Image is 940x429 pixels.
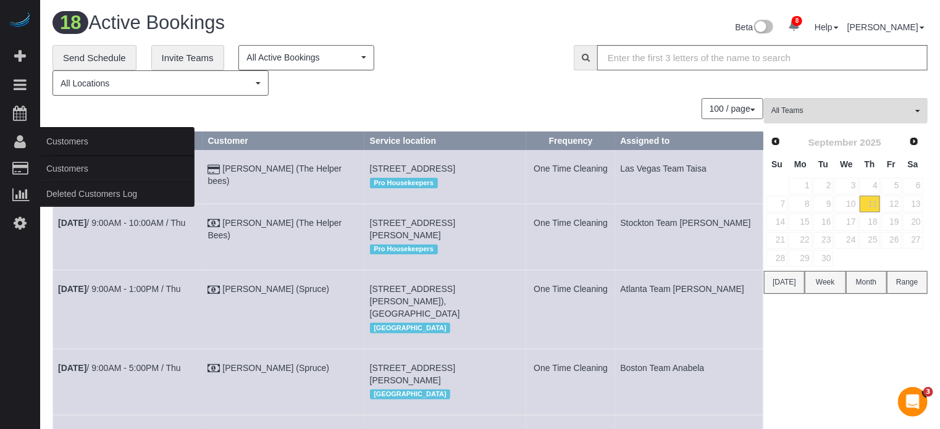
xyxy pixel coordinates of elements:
[794,159,807,169] span: Monday
[813,250,834,267] a: 30
[526,204,615,270] td: Frequency
[58,363,86,373] b: [DATE]
[702,98,763,119] nav: Pagination navigation
[40,156,195,207] ul: Customers
[764,98,928,117] ol: All Teams
[771,159,783,169] span: Sunday
[222,284,329,294] a: [PERSON_NAME] (Spruce)
[813,178,834,194] a: 2
[782,12,806,40] a: 8
[203,349,364,415] td: Customer
[898,387,928,417] iframe: Intercom live chat
[753,20,773,36] img: New interface
[53,204,203,270] td: Schedule date
[834,232,858,249] a: 24
[766,214,787,230] a: 14
[771,136,781,146] span: Prev
[860,178,880,194] a: 4
[370,363,455,385] span: [STREET_ADDRESS][PERSON_NAME]
[771,106,912,116] span: All Teams
[58,218,86,228] b: [DATE]
[597,45,928,70] input: Enter the first 3 letters of the name to search
[808,137,858,148] span: September
[834,178,858,194] a: 3
[903,178,923,194] a: 6
[766,196,787,212] a: 7
[52,45,136,71] a: Send Schedule
[370,241,521,257] div: Location
[789,232,812,249] a: 22
[615,132,763,150] th: Assigned to
[40,181,195,206] a: Deleted Customers Log
[364,132,526,150] th: Service location
[908,159,918,169] span: Saturday
[370,175,521,191] div: Location
[364,150,526,204] td: Service location
[860,137,881,148] span: 2025
[370,284,460,319] span: [STREET_ADDRESS][PERSON_NAME]), [GEOGRAPHIC_DATA]
[615,270,763,349] td: Assigned to
[208,219,220,228] i: Check Payment
[909,136,919,146] span: Next
[860,196,880,212] a: 11
[860,214,880,230] a: 18
[847,22,925,32] a: [PERSON_NAME]
[702,98,763,119] button: 100 / page
[208,364,220,373] i: Check Payment
[151,45,224,71] a: Invite Teams
[766,232,787,249] a: 21
[53,349,203,415] td: Schedule date
[766,250,787,267] a: 28
[846,271,887,294] button: Month
[865,159,875,169] span: Thursday
[58,284,181,294] a: [DATE]/ 9:00AM - 1:00PM / Thu
[526,270,615,349] td: Frequency
[370,323,451,333] span: [GEOGRAPHIC_DATA]
[789,196,812,212] a: 8
[834,214,858,230] a: 17
[840,159,853,169] span: Wednesday
[881,214,902,230] a: 19
[813,196,834,212] a: 9
[203,150,364,204] td: Customer
[789,250,812,267] a: 29
[923,387,933,397] span: 3
[764,271,805,294] button: [DATE]
[238,45,374,70] button: All Active Bookings
[615,150,763,204] td: Assigned to
[364,204,526,270] td: Service location
[40,156,195,181] a: Customers
[370,320,521,336] div: Location
[370,389,451,399] span: [GEOGRAPHIC_DATA]
[222,363,329,373] a: [PERSON_NAME] (Spruce)
[53,270,203,349] td: Schedule date
[887,159,896,169] span: Friday
[881,196,902,212] a: 12
[526,150,615,204] td: Frequency
[370,244,438,254] span: Pro Housekeepers
[208,164,342,186] a: [PERSON_NAME] (The Helper bees)
[818,159,828,169] span: Tuesday
[903,214,923,230] a: 20
[615,204,763,270] td: Assigned to
[7,12,32,30] img: Automaid Logo
[881,178,902,194] a: 5
[526,349,615,415] td: Frequency
[789,178,812,194] a: 1
[208,165,220,174] i: Credit Card Payment
[246,51,358,64] span: All Active Bookings
[805,271,846,294] button: Week
[364,349,526,415] td: Service location
[526,132,615,150] th: Frequency
[792,16,802,26] span: 8
[40,127,195,156] span: Customers
[881,232,902,249] a: 26
[903,232,923,249] a: 27
[52,70,269,96] ol: All Locations
[208,286,220,294] i: Check Payment
[203,204,364,270] td: Customer
[615,349,763,415] td: Assigned to
[364,270,526,349] td: Service location
[370,164,455,173] span: [STREET_ADDRESS]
